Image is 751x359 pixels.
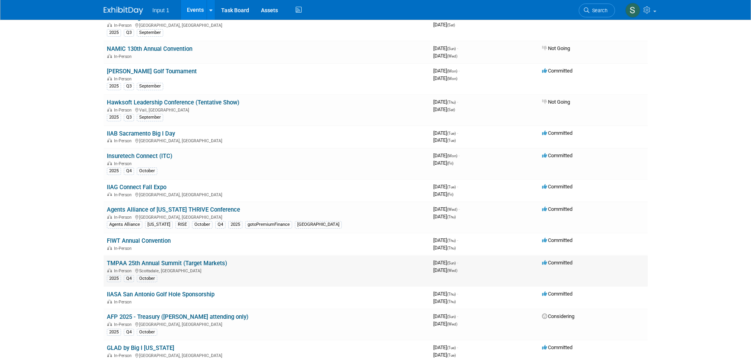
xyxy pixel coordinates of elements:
[107,29,121,36] div: 2025
[542,99,570,105] span: Not Going
[447,346,456,350] span: (Tue)
[107,14,187,21] a: American Agents Alliance
[107,114,121,121] div: 2025
[433,153,460,158] span: [DATE]
[457,313,458,319] span: -
[114,54,134,59] span: In-Person
[457,130,458,136] span: -
[107,267,427,273] div: Scottsdale, [GEOGRAPHIC_DATA]
[433,45,458,51] span: [DATE]
[457,260,458,266] span: -
[124,329,134,336] div: Q4
[625,3,640,18] img: Susan Stout
[447,23,455,27] span: (Sat)
[107,237,171,244] a: FIWT Annual Convention
[457,99,458,105] span: -
[245,221,292,228] div: gotoPremiumFinance
[114,215,134,220] span: In-Person
[107,138,112,142] img: In-Person Event
[579,4,615,17] a: Search
[433,184,458,190] span: [DATE]
[447,69,457,73] span: (Mon)
[433,321,457,327] span: [DATE]
[114,76,134,82] span: In-Person
[433,206,460,212] span: [DATE]
[137,167,157,175] div: October
[433,68,460,74] span: [DATE]
[542,68,572,74] span: Committed
[542,130,572,136] span: Committed
[107,167,121,175] div: 2025
[542,153,572,158] span: Committed
[137,114,163,121] div: September
[447,268,457,273] span: (Wed)
[107,76,112,80] img: In-Person Event
[447,215,456,219] span: (Thu)
[433,352,456,358] span: [DATE]
[542,260,572,266] span: Committed
[145,221,173,228] div: [US_STATE]
[433,191,453,197] span: [DATE]
[433,313,458,319] span: [DATE]
[114,299,134,305] span: In-Person
[457,237,458,243] span: -
[447,76,457,81] span: (Mon)
[137,29,163,36] div: September
[107,299,112,303] img: In-Person Event
[104,7,143,15] img: ExhibitDay
[107,344,174,352] a: GLAD by Big I [US_STATE]
[107,161,112,165] img: In-Person Event
[458,153,460,158] span: -
[107,214,427,220] div: [GEOGRAPHIC_DATA], [GEOGRAPHIC_DATA]
[433,160,453,166] span: [DATE]
[107,137,427,143] div: [GEOGRAPHIC_DATA], [GEOGRAPHIC_DATA]
[107,191,427,197] div: [GEOGRAPHIC_DATA], [GEOGRAPHIC_DATA]
[447,138,456,143] span: (Tue)
[542,237,572,243] span: Committed
[447,314,456,319] span: (Sun)
[447,261,456,265] span: (Sun)
[457,344,458,350] span: -
[137,83,163,90] div: September
[542,184,572,190] span: Committed
[433,214,456,219] span: [DATE]
[114,161,134,166] span: In-Person
[153,7,170,13] span: Input 1
[107,68,197,75] a: [PERSON_NAME] Golf Tournament
[124,29,134,36] div: Q3
[107,215,112,219] img: In-Person Event
[107,246,112,250] img: In-Person Event
[295,221,342,228] div: [GEOGRAPHIC_DATA]
[447,238,456,243] span: (Thu)
[447,322,457,326] span: (Wed)
[107,99,239,106] a: Hawksoft Leadership Conference (Tentative Show)
[457,45,458,51] span: -
[542,291,572,297] span: Committed
[433,260,458,266] span: [DATE]
[114,246,134,251] span: In-Person
[589,7,608,13] span: Search
[457,291,458,297] span: -
[433,137,456,143] span: [DATE]
[433,267,457,273] span: [DATE]
[114,23,134,28] span: In-Person
[107,206,240,213] a: Agents Alliance of [US_STATE] THRIVE Conference
[433,245,456,251] span: [DATE]
[458,206,460,212] span: -
[433,22,455,28] span: [DATE]
[433,237,458,243] span: [DATE]
[114,353,134,358] span: In-Person
[447,292,456,296] span: (Thu)
[107,54,112,58] img: In-Person Event
[542,45,570,51] span: Not Going
[114,138,134,143] span: In-Person
[447,299,456,304] span: (Thu)
[542,206,572,212] span: Committed
[447,108,455,112] span: (Sat)
[447,54,457,58] span: (Wed)
[114,108,134,113] span: In-Person
[215,221,225,228] div: Q4
[192,221,212,228] div: October
[124,114,134,121] div: Q3
[433,298,456,304] span: [DATE]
